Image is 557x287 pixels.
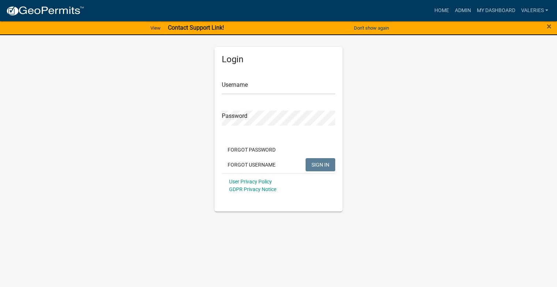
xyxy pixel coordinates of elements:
[306,158,335,171] button: SIGN IN
[229,186,276,192] a: GDPR Privacy Notice
[311,161,329,167] span: SIGN IN
[474,4,518,18] a: My Dashboard
[147,22,164,34] a: View
[452,4,474,18] a: Admin
[518,4,551,18] a: valeries
[168,24,224,31] strong: Contact Support Link!
[222,143,281,156] button: Forgot Password
[547,21,552,31] span: ×
[351,22,392,34] button: Don't show again
[222,54,335,65] h5: Login
[222,158,281,171] button: Forgot Username
[229,179,272,184] a: User Privacy Policy
[431,4,452,18] a: Home
[547,22,552,31] button: Close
